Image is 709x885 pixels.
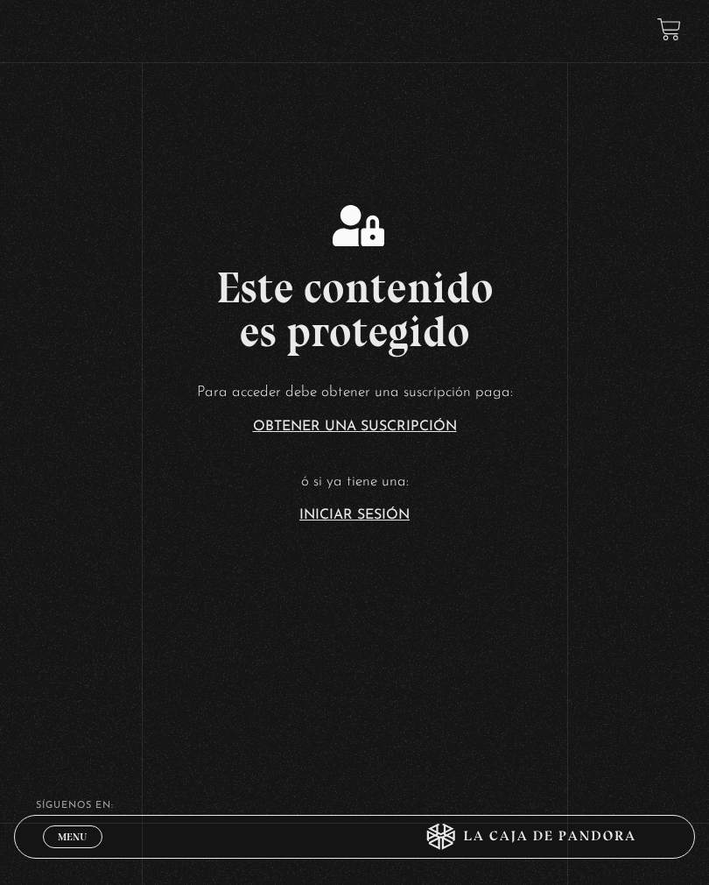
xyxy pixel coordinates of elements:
[36,801,674,811] h4: SÍguenos en:
[657,18,681,41] a: View your shopping cart
[299,508,410,522] a: Iniciar Sesión
[253,420,457,434] a: Obtener una suscripción
[52,846,93,859] span: Cerrar
[58,832,87,842] span: Menu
